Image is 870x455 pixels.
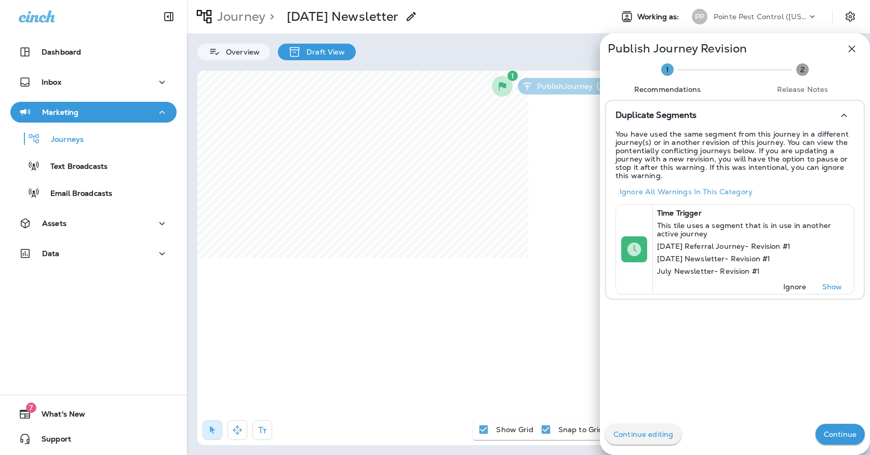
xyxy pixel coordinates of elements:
[657,267,845,275] p: July Newsletter - Revision # 1
[604,84,731,95] span: Recommendations
[657,242,845,250] p: [DATE] Referral Journey - Revision # 1
[613,430,673,438] p: Continue editing
[783,283,807,291] p: Ignore
[739,84,866,95] span: Release Notes
[615,130,854,180] p: You have used the same segment from this journey in a different journey(s) or in another revision...
[815,279,849,294] button: Show
[657,221,845,238] p: This tile uses a segment that is in use in another active journey
[657,255,845,263] p: [DATE] Newsletter - Revision # 1
[666,65,669,74] text: 1
[605,424,681,445] button: Continue editing
[822,283,842,291] p: Show
[800,65,805,74] text: 2
[778,279,811,294] button: Ignore
[824,430,856,438] p: Continue
[615,184,757,200] button: Ignore all warnings in this category
[608,45,747,53] p: Publish Journey Revision
[657,209,845,217] p: Time Trigger
[815,424,865,445] button: Continue
[615,111,697,119] p: Duplicate Segments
